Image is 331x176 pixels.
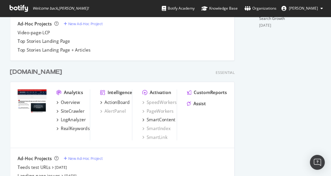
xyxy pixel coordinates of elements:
div: Assist [193,101,206,107]
div: SmartContent [147,117,175,123]
div: CustomReports [194,89,227,96]
div: Knowledge Base [201,5,238,11]
img: nbcnews.com [18,89,46,112]
a: Assist [187,101,206,107]
div: Ad-Hoc Projects [18,156,52,162]
div: Intelligence [108,89,132,96]
span: Joy Kemp [289,6,318,11]
a: SmartLink [142,134,167,140]
div: Botify Academy [162,5,195,11]
button: [PERSON_NAME] [276,3,328,13]
a: AlertPanel [100,108,126,114]
a: Overview [56,99,80,106]
div: LogAnalyzer [61,117,86,123]
a: New Ad-Hoc Project [64,21,103,26]
a: New Ad-Hoc Project [64,156,103,161]
div: Analytics [64,89,83,96]
a: CustomReports [187,89,227,96]
a: SpeedWorkers [142,99,177,106]
div: Ad-Hoc Projects [18,21,52,27]
a: [DOMAIN_NAME] [10,68,64,77]
div: Essential [216,70,235,75]
a: Top Stories Landing Page [18,38,70,44]
a: [DATE] [55,165,67,170]
div: [DOMAIN_NAME] [10,68,62,77]
a: Why Mid-Sized Brands Should Use IndexNow to Accelerate Organic Search Growth [259,5,318,21]
div: RealKeywords [61,125,90,132]
a: SmartIndex [142,125,170,132]
div: New Ad-Hoc Project [68,156,103,161]
a: RealKeywords [56,125,90,132]
div: Organizations [245,5,276,11]
a: LogAnalyzer [56,117,86,123]
div: Overview [61,99,80,106]
div: New Ad-Hoc Project [68,21,103,26]
div: ActionBoard [104,99,130,106]
a: Video-page-LCP [18,29,50,36]
a: Top Stories Landing Page + Articles [18,47,90,53]
span: Welcome back, [PERSON_NAME] ! [33,6,89,11]
a: SmartContent [142,117,175,123]
div: SiteCrawler [61,108,85,114]
a: Teeds test URLs [18,164,51,170]
a: SiteCrawler [56,108,85,114]
div: Activation [150,89,171,96]
a: ActionBoard [100,99,130,106]
div: [DATE] [259,23,321,28]
div: Open Intercom Messenger [310,155,325,170]
a: PageWorkers [142,108,174,114]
